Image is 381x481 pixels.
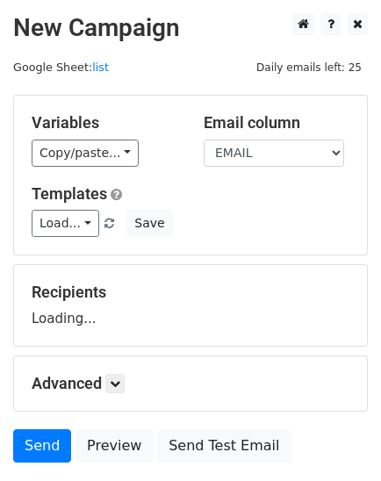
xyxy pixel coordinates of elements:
[32,283,349,302] h5: Recipients
[13,429,71,463] a: Send
[204,113,349,133] h5: Email column
[32,210,99,237] a: Load...
[32,283,349,328] div: Loading...
[250,58,368,77] span: Daily emails left: 25
[32,374,349,393] h5: Advanced
[75,429,153,463] a: Preview
[92,61,109,74] a: list
[13,13,368,43] h2: New Campaign
[126,210,172,237] button: Save
[13,61,109,74] small: Google Sheet:
[32,184,107,203] a: Templates
[157,429,291,463] a: Send Test Email
[250,61,368,74] a: Daily emails left: 25
[32,140,139,167] a: Copy/paste...
[32,113,177,133] h5: Variables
